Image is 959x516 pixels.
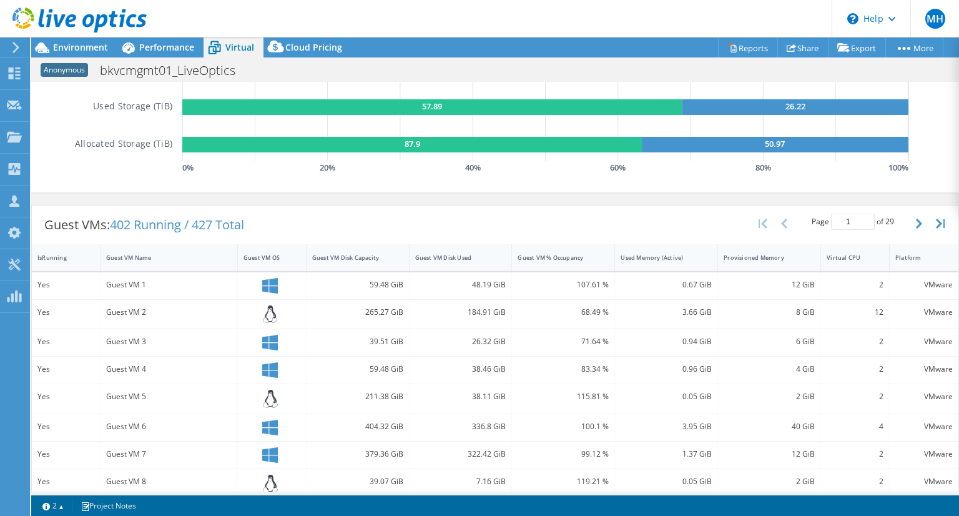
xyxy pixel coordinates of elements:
div: 4 GiB [724,362,815,376]
h5: Allocated Storage (TiB) [75,137,172,152]
div: Virtual CPU [827,254,868,262]
div: 336.8 GiB [415,420,506,434]
div: Guest VMs: [32,206,257,244]
div: 83.34 % [518,362,609,376]
div: Guest VM 3 [106,335,232,349]
div: 2 [827,475,883,489]
div: 38.46 GiB [415,362,506,376]
text: 87.9 [405,138,420,149]
div: 71.64 % [518,335,609,349]
div: Used Memory (Active) [621,254,697,262]
div: Guest VM Disk Used [415,254,491,262]
span: Environment [53,41,108,53]
div: 26.32 GiB [415,335,506,349]
div: VMware [895,362,953,376]
div: 2 [827,362,883,376]
div: Guest VM 5 [106,390,232,404]
div: Guest VM 2 [106,305,232,319]
div: 2 [827,278,883,292]
a: Share [777,38,829,57]
text: 50.97 [765,138,785,149]
div: 0.67 GiB [621,278,712,292]
div: VMware [895,420,953,434]
div: 40 GiB [724,420,815,434]
div: Yes [37,447,94,461]
svg: \n [847,13,858,24]
div: 7.16 GiB [415,475,506,489]
div: Yes [37,475,94,489]
div: 12 [827,305,883,319]
text: 57.89 [422,101,442,112]
div: 211.38 GiB [312,390,403,404]
div: 59.48 GiB [312,278,403,292]
div: 404.32 GiB [312,420,403,434]
div: 107.61 % [518,278,609,292]
span: Performance [139,41,194,53]
div: 39.07 GiB [312,475,403,489]
div: VMware [895,447,953,461]
a: Reports [718,38,778,57]
div: VMware [895,305,953,319]
input: jump to page [831,214,875,230]
div: VMware [895,475,953,489]
div: 2 GiB [724,390,815,404]
div: VMware [895,390,953,404]
div: 115.81 % [518,390,609,404]
a: Project Notes [72,498,145,514]
div: 3.66 GiB [621,305,712,319]
text: 80 % [755,162,771,173]
div: Guest VM Name [106,254,217,262]
div: 322.42 GiB [415,447,506,461]
div: Guest VM OS [243,254,285,262]
text: 100 % [888,162,908,173]
div: 0.05 GiB [621,475,712,489]
div: Guest VM 7 [106,447,232,461]
a: Export [828,38,886,57]
a: 2 [34,498,72,514]
div: IsRunning [37,254,79,262]
div: 265.27 GiB [312,305,403,319]
div: 48.19 GiB [415,278,506,292]
text: 0 % [182,162,194,173]
div: 100.1 % [518,420,609,434]
div: VMware [895,278,953,292]
div: Yes [37,278,94,292]
div: Yes [37,362,94,376]
span: MH [925,9,945,29]
div: Guest VM 4 [106,362,232,376]
div: Yes [37,305,94,319]
div: 2 GiB [724,475,815,489]
text: 26.22 [785,101,805,112]
div: 184.91 GiB [415,305,506,319]
div: 0.96 GiB [621,362,712,376]
svg: GaugeChartPercentageAxisTexta [182,161,915,174]
div: 3.95 GiB [621,420,712,434]
div: 12 GiB [724,447,815,461]
div: Guest VM 8 [106,475,232,489]
div: Yes [37,390,94,404]
div: 8 GiB [724,305,815,319]
div: 0.94 GiB [621,335,712,349]
div: VMware [895,335,953,349]
div: 2 [827,390,883,404]
div: 6 GiB [724,335,815,349]
div: 68.49 % [518,305,609,319]
div: 4 [827,420,883,434]
h5: Used Storage (TiB) [93,99,172,115]
span: Cloud Pricing [285,41,342,53]
text: 40 % [465,162,481,173]
div: Guest VM 6 [106,420,232,434]
div: 1.37 GiB [621,447,712,461]
text: 60 % [610,162,626,173]
div: Guest VM Disk Capacity [312,254,388,262]
div: 39.51 GiB [312,335,403,349]
h1: bkvcmgmt01_LiveOptics [94,64,255,77]
div: 99.12 % [518,447,609,461]
div: 379.36 GiB [312,447,403,461]
div: Yes [37,420,94,434]
span: Page of [812,214,894,230]
div: 59.48 GiB [312,362,403,376]
a: More [885,38,943,57]
div: Yes [37,335,94,349]
div: 2 [827,335,883,349]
